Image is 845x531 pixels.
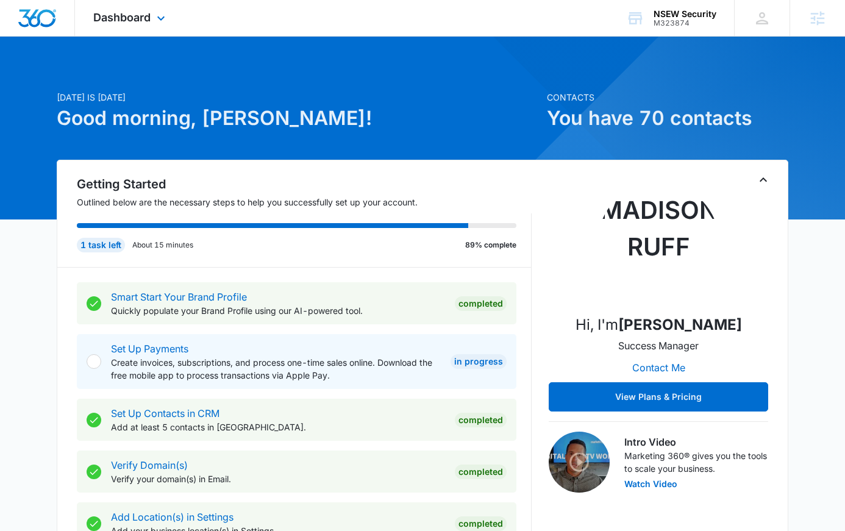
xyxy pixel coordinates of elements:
a: Set Up Payments [111,343,188,355]
h1: Good morning, [PERSON_NAME]! [57,104,540,133]
div: Completed [455,465,507,479]
div: In Progress [451,354,507,369]
div: account id [654,19,716,27]
img: Madison Ruff [597,182,719,304]
span: Dashboard [93,11,151,24]
p: [DATE] is [DATE] [57,91,540,104]
p: Marketing 360® gives you the tools to scale your business. [624,449,768,475]
p: 89% complete [465,240,516,251]
p: Verify your domain(s) in Email. [111,472,445,485]
p: Contacts [547,91,788,104]
a: Add Location(s) in Settings [111,511,234,523]
strong: [PERSON_NAME] [618,316,742,333]
p: About 15 minutes [132,240,193,251]
p: Create invoices, subscriptions, and process one-time sales online. Download the free mobile app t... [111,356,441,382]
a: Verify Domain(s) [111,459,188,471]
div: Completed [455,296,507,311]
a: Smart Start Your Brand Profile [111,291,247,303]
div: 1 task left [77,238,125,252]
img: Intro Video [549,432,610,493]
div: Completed [455,413,507,427]
h2: Getting Started [77,175,532,193]
p: Quickly populate your Brand Profile using our AI-powered tool. [111,304,445,317]
h1: You have 70 contacts [547,104,788,133]
button: Watch Video [624,480,677,488]
button: Contact Me [620,353,697,382]
p: Hi, I'm [576,314,742,336]
div: account name [654,9,716,19]
a: Set Up Contacts in CRM [111,407,219,419]
button: Toggle Collapse [756,173,771,187]
div: Completed [455,516,507,531]
p: Add at least 5 contacts in [GEOGRAPHIC_DATA]. [111,421,445,433]
h3: Intro Video [624,435,768,449]
p: Outlined below are the necessary steps to help you successfully set up your account. [77,196,532,208]
p: Success Manager [618,338,699,353]
button: View Plans & Pricing [549,382,768,412]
